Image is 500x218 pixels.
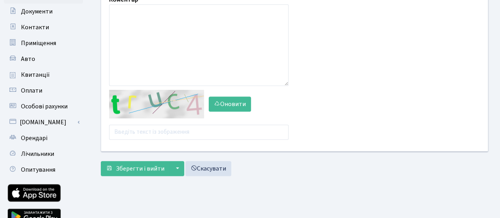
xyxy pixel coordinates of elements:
span: Приміщення [21,39,56,47]
span: Документи [21,7,53,16]
input: Введіть текст із зображення [109,125,289,140]
button: Оновити [209,97,251,112]
span: Лічильники [21,150,54,158]
span: Опитування [21,165,55,174]
a: Контакти [4,19,83,35]
span: Авто [21,55,35,63]
span: Зберегти і вийти [116,164,164,173]
a: Особові рахунки [4,99,83,114]
span: Оплати [21,86,42,95]
a: Документи [4,4,83,19]
a: Приміщення [4,35,83,51]
a: Орендарі [4,130,83,146]
button: Зберегти і вийти [101,161,170,176]
span: Орендарі [21,134,47,142]
a: Оплати [4,83,83,99]
img: default [109,90,204,118]
a: Скасувати [185,161,231,176]
span: Контакти [21,23,49,32]
a: [DOMAIN_NAME] [4,114,83,130]
span: Особові рахунки [21,102,68,111]
span: Квитанції [21,70,50,79]
a: Авто [4,51,83,67]
a: Квитанції [4,67,83,83]
a: Лічильники [4,146,83,162]
a: Опитування [4,162,83,178]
